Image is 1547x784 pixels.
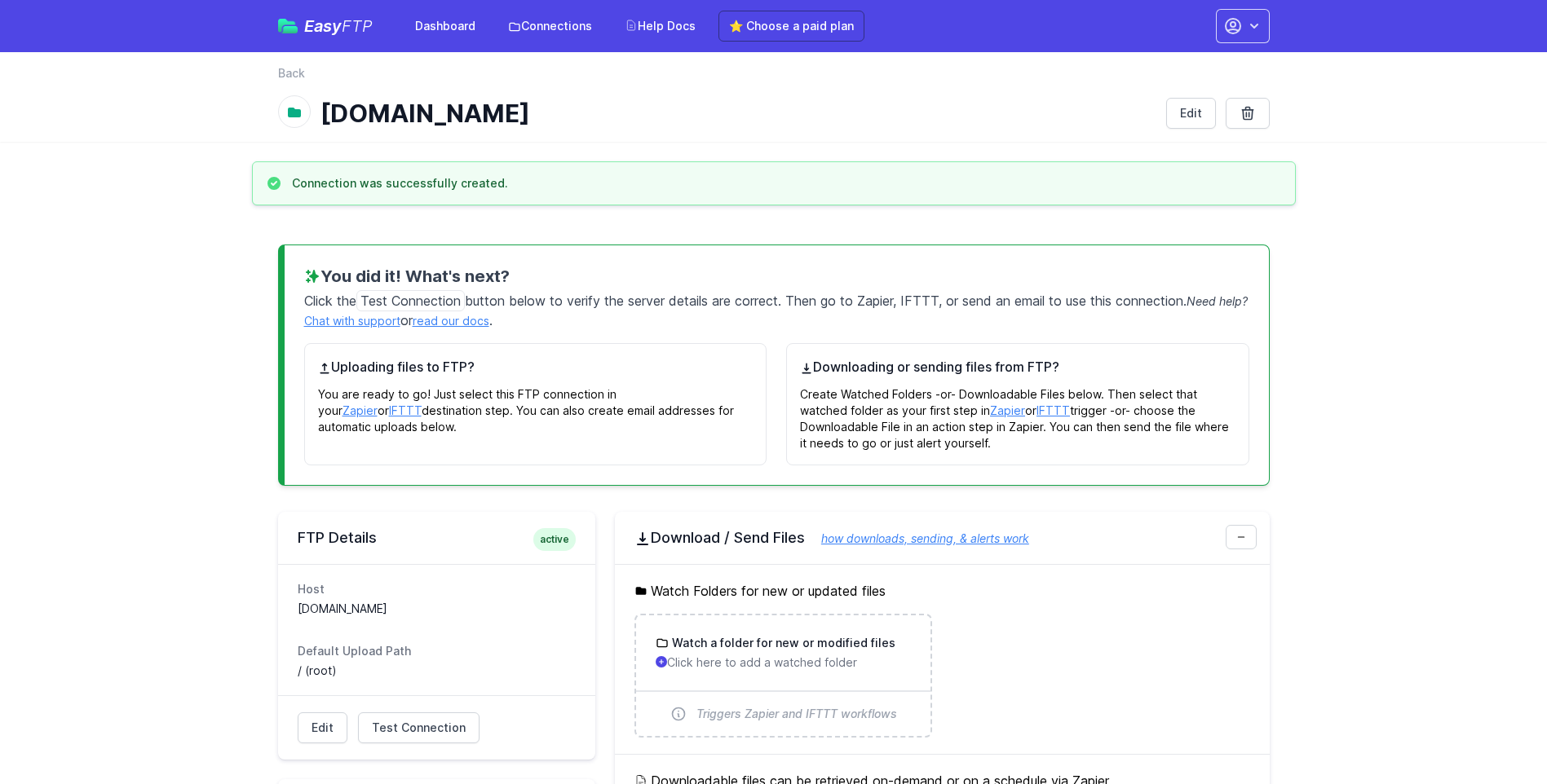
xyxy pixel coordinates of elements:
[718,11,864,42] a: ⭐ Choose a paid plan
[342,16,373,36] span: FTP
[278,65,1270,91] nav: Breadcrumb
[800,377,1235,451] p: Create Watched Folders -or- Downloadable Files below. Then select that watched folder as your fir...
[405,11,485,41] a: Dashboard
[343,403,378,417] a: Zapier
[634,528,1250,548] h2: Download / Send Files
[278,18,373,34] a: EasyFTP
[318,377,754,435] p: You are ready to go! Just select this FTP connection in your or destination step. You can also cr...
[498,11,602,41] a: Connections
[278,65,305,81] a: Back
[304,18,373,34] span: Easy
[805,531,1029,545] a: how downloads, sending, & alerts work
[304,314,400,328] a: Chat with support
[800,357,1235,377] h4: Downloading or sending files from FTP?
[615,11,705,41] a: Help Docs
[696,706,897,722] span: Triggers Zapier and IFTTT workflows
[990,403,1025,417] a: Zapier
[292,175,508,192] h3: Connection was successfully created.
[278,19,298,33] img: easyftp_logo.png
[634,581,1250,601] h5: Watch Folders for new or updated files
[298,601,576,617] dd: [DOMAIN_NAME]
[298,663,576,679] dd: / (root)
[669,635,895,651] h3: Watch a folder for new or modified files
[1187,294,1248,308] span: Need help?
[320,99,1153,128] h1: [DOMAIN_NAME]
[413,314,489,328] a: read our docs
[304,288,1249,330] p: Click the button below to verify the server details are correct. Then go to Zapier, IFTTT, or sen...
[298,643,576,659] dt: Default Upload Path
[389,403,422,417] a: IFTTT
[356,290,465,311] span: Test Connection
[656,654,911,671] p: Click here to add a watched folder
[298,528,576,548] h2: FTP Details
[372,720,466,736] span: Test Connection
[1036,403,1070,417] a: IFTTT
[298,712,347,743] a: Edit
[358,712,480,743] a: Test Connection
[533,528,576,551] span: active
[318,357,754,377] h4: Uploading files to FTP?
[304,265,1249,288] h3: You did it! What's next?
[298,581,576,597] dt: Host
[636,615,930,736] a: Watch a folder for new or modified files Click here to add a watched folder Triggers Zapier and I...
[1166,98,1216,129] a: Edit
